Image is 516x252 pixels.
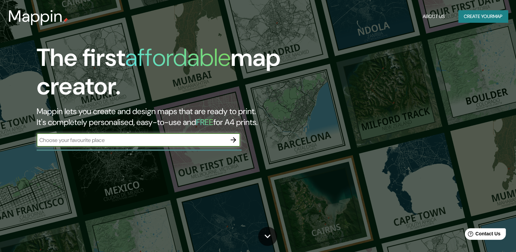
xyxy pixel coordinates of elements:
[37,136,227,144] input: Choose your favourite place
[420,10,447,23] button: About Us
[63,18,68,23] img: mappin-pin
[8,7,63,26] h3: Mappin
[37,43,295,106] h1: The first map creator.
[196,117,213,127] h5: FREE
[125,42,231,73] h1: affordable
[456,226,509,245] iframe: Help widget launcher
[458,10,508,23] button: Create yourmap
[37,106,295,128] h2: Mappin lets you create and design maps that are ready to print. It's completely personalised, eas...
